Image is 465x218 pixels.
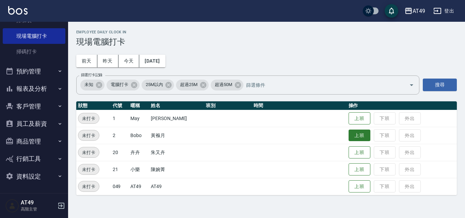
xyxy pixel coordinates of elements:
span: 25M以內 [142,81,167,88]
th: 狀態 [76,101,111,110]
h3: 現場電腦打卡 [76,37,457,47]
td: 小樂 [129,161,149,178]
td: 21 [111,161,129,178]
button: save [385,4,398,18]
img: Logo [8,6,28,15]
a: 掃碼打卡 [3,44,65,60]
div: 超過50M [211,80,243,90]
p: 高階主管 [21,206,55,212]
span: 未打卡 [78,132,99,139]
button: 預約管理 [3,63,65,80]
span: 超過50M [211,81,236,88]
button: 上班 [349,130,370,141]
td: 陳婉菁 [149,161,204,178]
span: 電腦打卡 [107,81,132,88]
td: [PERSON_NAME] [149,110,204,127]
td: 2 [111,127,129,144]
th: 代號 [111,101,129,110]
button: Open [406,80,417,90]
td: 黃褓月 [149,127,204,144]
span: 未打卡 [78,183,99,190]
a: 現場電腦打卡 [3,28,65,44]
td: Bobo [129,127,149,144]
button: 上班 [349,163,370,176]
button: 前天 [76,55,97,67]
th: 姓名 [149,101,204,110]
td: 朱又卉 [149,144,204,161]
img: Person [5,199,19,213]
button: 客戶管理 [3,98,65,115]
th: 操作 [347,101,457,110]
td: AT49 [149,178,204,195]
th: 暱稱 [129,101,149,110]
td: May [129,110,149,127]
span: 未知 [80,81,97,88]
div: 超過25M [176,80,209,90]
div: 25M以內 [142,80,174,90]
span: 未打卡 [78,166,99,173]
button: 今天 [118,55,140,67]
h5: AT49 [21,199,55,206]
div: 電腦打卡 [107,80,140,90]
td: 1 [111,110,129,127]
button: AT49 [402,4,428,18]
span: 未打卡 [78,115,99,122]
td: 卉卉 [129,144,149,161]
button: 報表及分析 [3,80,65,98]
td: 20 [111,144,129,161]
button: 上班 [349,180,370,193]
button: 搜尋 [423,79,457,91]
button: 上班 [349,112,370,125]
div: AT49 [413,7,425,15]
button: 行銷工具 [3,150,65,168]
label: 篩選打卡記錄 [81,72,102,78]
button: 商品管理 [3,133,65,150]
button: [DATE] [139,55,165,67]
th: 時間 [252,101,347,110]
td: 049 [111,178,129,195]
button: 上班 [349,146,370,159]
button: 登出 [431,5,457,17]
td: AT49 [129,178,149,195]
button: 昨天 [97,55,118,67]
div: 未知 [80,80,105,90]
button: 員工及薪資 [3,115,65,133]
input: 篩選條件 [244,79,397,91]
th: 班別 [204,101,252,110]
span: 未打卡 [78,149,99,156]
h2: Employee Daily Clock In [76,30,457,34]
span: 超過25M [176,81,202,88]
button: 資料設定 [3,168,65,185]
